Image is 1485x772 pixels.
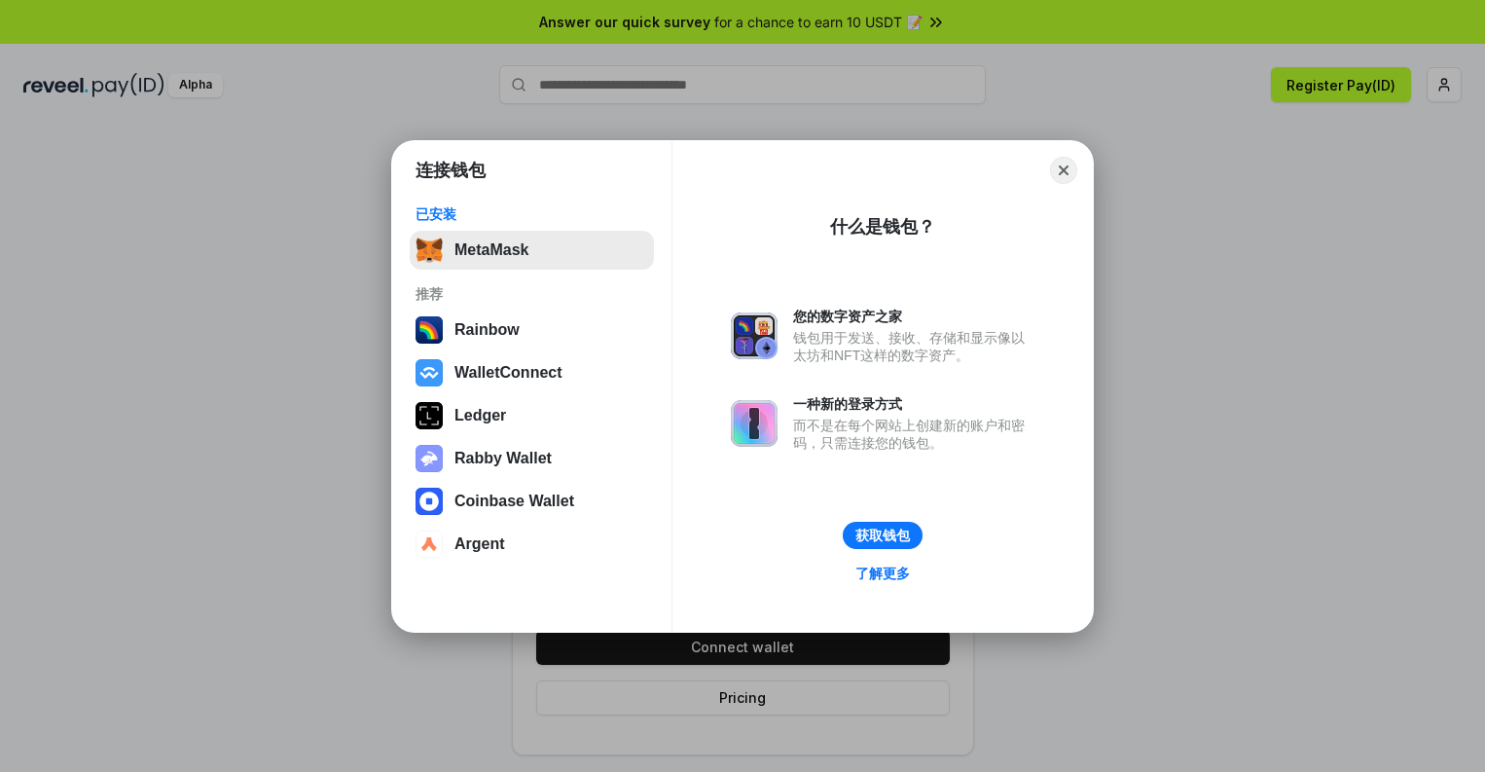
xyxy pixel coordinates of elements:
img: svg+xml,%3Csvg%20xmlns%3D%22http%3A%2F%2Fwww.w3.org%2F2000%2Fsvg%22%20width%3D%2228%22%20height%3... [416,402,443,429]
div: 推荐 [416,285,648,303]
a: 了解更多 [844,561,922,586]
img: svg+xml,%3Csvg%20width%3D%22120%22%20height%3D%22120%22%20viewBox%3D%220%200%20120%20120%22%20fil... [416,316,443,344]
div: 您的数字资产之家 [793,308,1034,325]
img: svg+xml,%3Csvg%20width%3D%2228%22%20height%3D%2228%22%20viewBox%3D%220%200%2028%2028%22%20fill%3D... [416,488,443,515]
div: Rainbow [454,321,520,339]
button: Ledger [410,396,654,435]
div: MetaMask [454,241,528,259]
button: WalletConnect [410,353,654,392]
div: Ledger [454,407,506,424]
button: 获取钱包 [843,522,923,549]
div: WalletConnect [454,364,562,382]
div: 已安装 [416,205,648,223]
img: svg+xml,%3Csvg%20width%3D%2228%22%20height%3D%2228%22%20viewBox%3D%220%200%2028%2028%22%20fill%3D... [416,531,443,558]
img: svg+xml,%3Csvg%20xmlns%3D%22http%3A%2F%2Fwww.w3.org%2F2000%2Fsvg%22%20fill%3D%22none%22%20viewBox... [731,312,778,359]
img: svg+xml,%3Csvg%20xmlns%3D%22http%3A%2F%2Fwww.w3.org%2F2000%2Fsvg%22%20fill%3D%22none%22%20viewBox... [731,400,778,447]
div: Rabby Wallet [454,450,552,467]
div: Argent [454,535,505,553]
img: svg+xml,%3Csvg%20xmlns%3D%22http%3A%2F%2Fwww.w3.org%2F2000%2Fsvg%22%20fill%3D%22none%22%20viewBox... [416,445,443,472]
div: 一种新的登录方式 [793,395,1034,413]
img: svg+xml,%3Csvg%20width%3D%2228%22%20height%3D%2228%22%20viewBox%3D%220%200%2028%2028%22%20fill%3D... [416,359,443,386]
div: Coinbase Wallet [454,493,574,510]
div: 了解更多 [855,565,910,582]
button: Rainbow [410,311,654,349]
button: MetaMask [410,231,654,270]
h1: 连接钱包 [416,159,486,182]
button: Coinbase Wallet [410,482,654,521]
div: 什么是钱包？ [830,215,935,239]
button: Close [1050,157,1077,184]
img: svg+xml,%3Csvg%20fill%3D%22none%22%20height%3D%2233%22%20viewBox%3D%220%200%2035%2033%22%20width%... [416,237,443,264]
div: 而不是在每个网站上创建新的账户和密码，只需连接您的钱包。 [793,417,1034,452]
div: 获取钱包 [855,527,910,544]
div: 钱包用于发送、接收、存储和显示像以太坊和NFT这样的数字资产。 [793,329,1034,364]
button: Argent [410,525,654,564]
button: Rabby Wallet [410,439,654,478]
